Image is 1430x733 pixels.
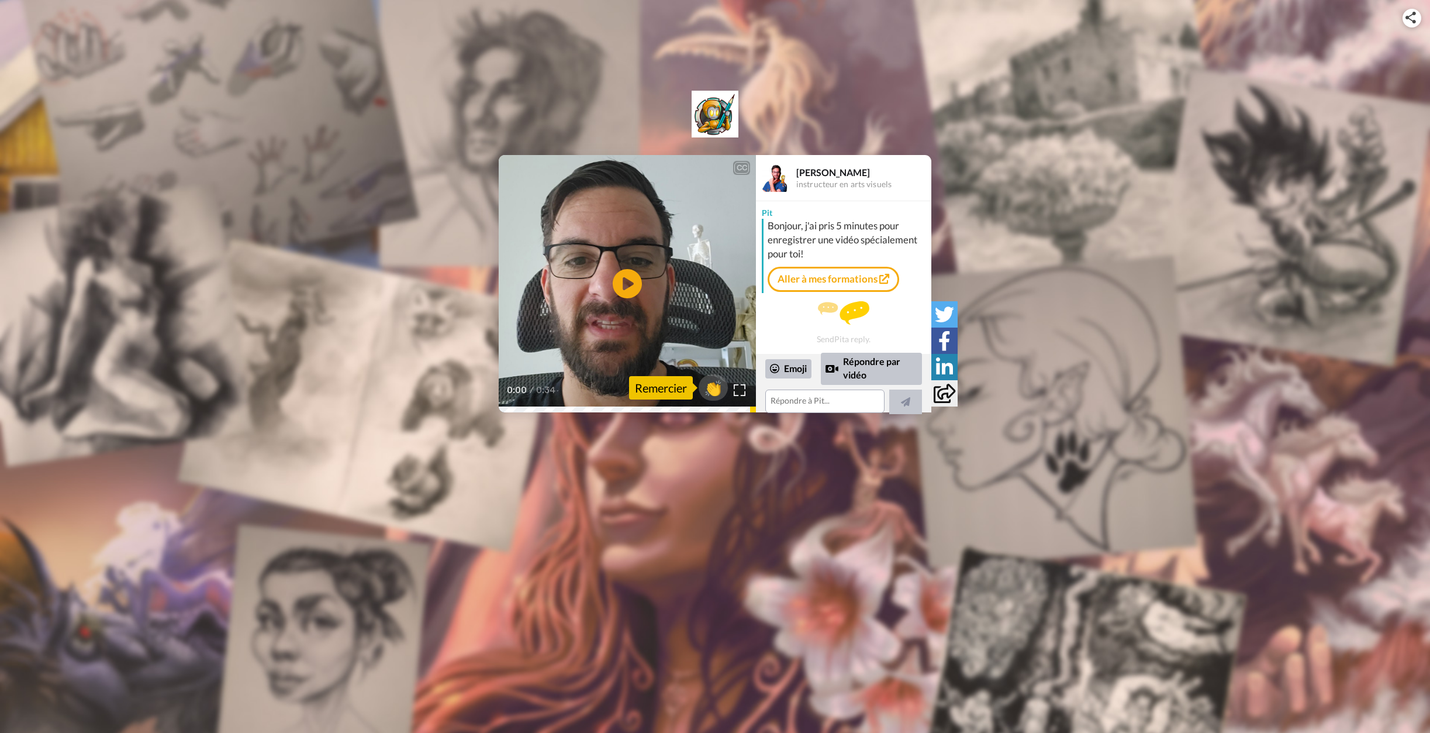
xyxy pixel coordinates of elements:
[768,219,928,261] div: Bonjour, j'ai pris 5 minutes pour enregistrer une vidéo spécialement pour toi!
[818,301,869,325] img: message.svg
[756,201,931,219] div: Pit
[629,376,693,400] div: Remercier
[734,384,745,396] img: Full screen
[536,383,557,397] span: 0:34
[796,167,931,178] div: [PERSON_NAME]
[734,162,749,174] div: CC
[796,180,931,190] div: instructeur en arts visuels
[765,359,811,378] div: Emoji
[1405,12,1416,23] img: ic_share.svg
[692,91,738,137] img: logo
[762,164,790,192] img: Profile Image
[699,378,728,397] span: 👏
[756,298,931,349] div: Send Pit a reply.
[825,362,838,376] div: Reply by Video
[530,383,534,397] span: /
[821,353,922,385] div: Répondre par vidéo
[507,383,527,397] span: 0:00
[768,267,899,291] a: Aller à mes formations
[699,374,728,401] button: 👏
